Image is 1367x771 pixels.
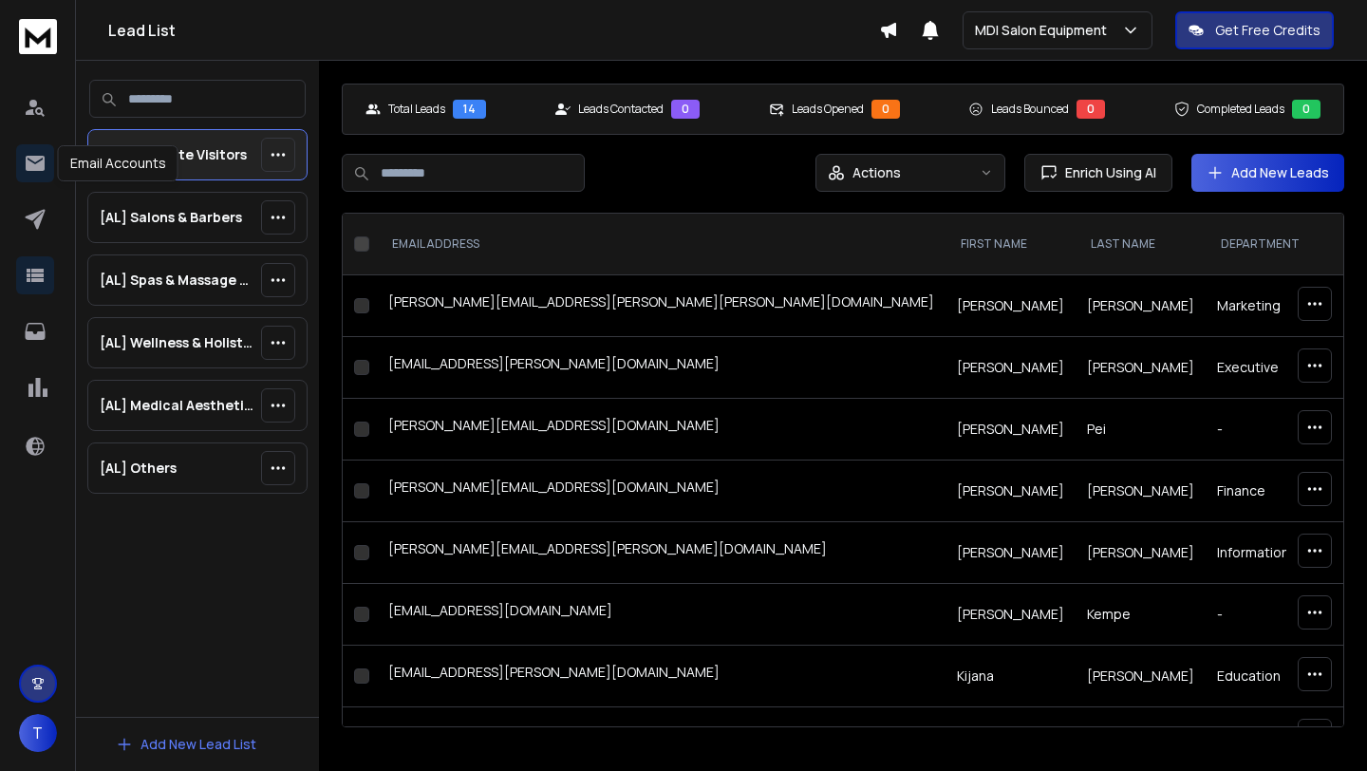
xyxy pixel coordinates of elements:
td: [PERSON_NAME] [946,275,1076,337]
div: [EMAIL_ADDRESS][PERSON_NAME][DOMAIN_NAME] [388,663,934,689]
th: EMAIL ADDRESS [377,214,946,275]
div: [EMAIL_ADDRESS][DOMAIN_NAME] [388,724,934,751]
div: 14 [453,100,486,119]
p: MDI Salon Equipment [975,21,1114,40]
td: Kempe [1076,584,1206,646]
div: [EMAIL_ADDRESS][PERSON_NAME][DOMAIN_NAME] [388,354,934,381]
div: [PERSON_NAME][EMAIL_ADDRESS][DOMAIN_NAME] [388,478,934,504]
td: [PERSON_NAME] [946,337,1076,399]
td: [PERSON_NAME] [1076,275,1206,337]
button: Enrich Using AI [1024,154,1172,192]
button: Get Free Credits [1175,11,1334,49]
p: Leads Bounced [991,102,1069,117]
td: [PERSON_NAME] [1076,461,1206,522]
div: [PERSON_NAME][EMAIL_ADDRESS][PERSON_NAME][PERSON_NAME][DOMAIN_NAME] [388,292,934,319]
th: FIRST NAME [946,214,1076,275]
td: [PERSON_NAME] [946,707,1076,769]
span: Enrich Using AI [1058,163,1156,182]
button: Add New Leads [1191,154,1344,192]
h1: Lead List [108,19,879,42]
p: Leads Opened [792,102,864,117]
p: Leads Contacted [578,102,664,117]
div: 0 [1292,100,1320,119]
td: [PERSON_NAME] [1076,337,1206,399]
p: Actions [852,163,901,182]
td: Kijana [946,646,1076,707]
td: [PERSON_NAME] [946,522,1076,584]
div: 0 [1077,100,1105,119]
td: Sparrow [1076,707,1206,769]
td: [PERSON_NAME] [1076,522,1206,584]
div: 0 [671,100,700,119]
td: [PERSON_NAME] [1076,646,1206,707]
p: [AL] Salons & Barbers [100,208,242,227]
button: Add New Lead List [101,725,272,763]
p: [AL] Others [100,459,177,478]
p: [AL] Medical Aesthetic Clinics [100,396,253,415]
p: Completed Leads [1197,102,1284,117]
a: Add New Leads [1207,163,1329,182]
p: [AL] Wellness & Holistic Clinics [100,333,253,352]
p: Get Free Credits [1215,21,1320,40]
div: 0 [871,100,900,119]
div: [PERSON_NAME][EMAIL_ADDRESS][PERSON_NAME][DOMAIN_NAME] [388,539,934,566]
div: [PERSON_NAME][EMAIL_ADDRESS][DOMAIN_NAME] [388,416,934,442]
td: Pei [1076,399,1206,461]
th: LAST NAME [1076,214,1206,275]
td: [PERSON_NAME] [946,584,1076,646]
img: logo [19,19,57,54]
div: [EMAIL_ADDRESS][DOMAIN_NAME] [388,601,934,628]
p: [AL] Spas & Massage Centers [100,271,253,290]
td: [PERSON_NAME] [946,461,1076,522]
p: Total Leads [388,102,445,117]
button: T [19,714,57,752]
td: [PERSON_NAME] [946,399,1076,461]
div: Email Accounts [58,145,178,181]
